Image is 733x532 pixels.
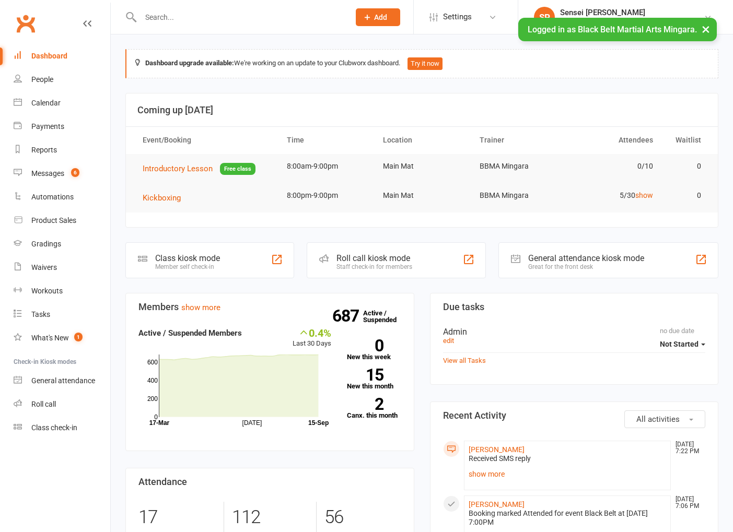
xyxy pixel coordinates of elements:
[408,57,443,70] button: Try it now
[336,263,412,270] div: Staff check-in for members
[336,253,412,263] div: Roll call kiosk mode
[662,183,711,208] td: 0
[469,509,667,527] div: Booking marked Attended for event Black Belt at [DATE] 7:00PM
[470,127,566,153] th: Trainer
[31,99,61,107] div: Calendar
[662,154,711,179] td: 0
[443,302,706,312] h3: Due tasks
[469,500,525,509] a: [PERSON_NAME]
[143,162,255,175] button: Introductory LessonFree class
[31,52,67,60] div: Dashboard
[636,415,680,424] span: All activities
[31,376,95,385] div: General attendance
[155,263,220,270] div: Member self check-in
[332,308,363,324] strong: 687
[74,333,83,341] span: 1
[31,334,69,342] div: What's New
[31,310,50,318] div: Tasks
[14,91,110,115] a: Calendar
[374,13,387,21] span: Add
[14,393,110,416] a: Roll call
[138,302,401,312] h3: Members
[347,369,401,389] a: 15New this month
[443,327,706,337] div: Admin
[277,127,374,153] th: Time
[13,10,39,37] a: Clubworx
[137,10,342,25] input: Search...
[534,7,555,28] div: SP
[624,410,705,428] button: All activities
[696,18,715,40] button: ×
[31,146,57,154] div: Reports
[347,338,383,353] strong: 0
[560,8,704,17] div: Sensei [PERSON_NAME]
[31,400,56,408] div: Roll call
[14,44,110,68] a: Dashboard
[662,127,711,153] th: Waitlist
[31,423,77,432] div: Class check-in
[155,253,220,263] div: Class kiosk mode
[31,169,64,178] div: Messages
[528,253,644,263] div: General attendance kiosk mode
[31,193,74,201] div: Automations
[347,367,383,383] strong: 15
[560,17,704,27] div: Black Belt Martial Arts [GEOGRAPHIC_DATA]
[470,183,566,208] td: BBMA Mingara
[138,477,401,487] h3: Attendance
[356,8,400,26] button: Add
[14,115,110,138] a: Payments
[14,209,110,232] a: Product Sales
[125,49,718,78] div: We're working on an update to your Clubworx dashboard.
[14,326,110,350] a: What's New1
[470,154,566,179] td: BBMA Mingara
[566,183,662,208] td: 5/30
[277,183,374,208] td: 8:00pm-9:00pm
[137,105,706,115] h3: Coming up [DATE]
[14,256,110,279] a: Waivers
[31,216,76,224] div: Product Sales
[277,154,374,179] td: 8:00am-9:00pm
[14,185,110,209] a: Automations
[31,287,63,295] div: Workouts
[181,303,220,312] a: show more
[31,122,64,131] div: Payments
[443,357,486,364] a: View all Tasks
[143,192,188,204] button: Kickboxing
[374,183,470,208] td: Main Mat
[14,68,110,91] a: People
[14,232,110,256] a: Gradings
[566,127,662,153] th: Attendees
[469,445,525,454] a: [PERSON_NAME]
[138,328,242,338] strong: Active / Suspended Members
[143,164,213,173] span: Introductory Lesson
[469,454,667,463] div: Received SMS reply
[14,162,110,185] a: Messages 6
[31,240,61,248] div: Gradings
[14,138,110,162] a: Reports
[635,191,653,199] a: show
[347,396,383,412] strong: 2
[374,127,470,153] th: Location
[374,154,470,179] td: Main Mat
[293,327,331,338] div: 0.4%
[363,302,409,331] a: 687Active / Suspended
[660,340,699,348] span: Not Started
[566,154,662,179] td: 0/10
[293,327,331,349] div: Last 30 Days
[347,339,401,360] a: 0New this week
[14,416,110,440] a: Class kiosk mode
[14,369,110,393] a: General attendance kiosk mode
[71,168,79,177] span: 6
[31,75,53,84] div: People
[670,496,705,510] time: [DATE] 7:06 PM
[469,467,667,481] a: show more
[347,398,401,419] a: 2Canx. this month
[14,303,110,326] a: Tasks
[660,335,705,353] button: Not Started
[143,193,181,203] span: Kickboxing
[443,410,706,421] h3: Recent Activity
[443,5,472,29] span: Settings
[31,263,57,271] div: Waivers
[528,25,697,34] span: Logged in as Black Belt Martial Arts Mingara.
[14,279,110,303] a: Workouts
